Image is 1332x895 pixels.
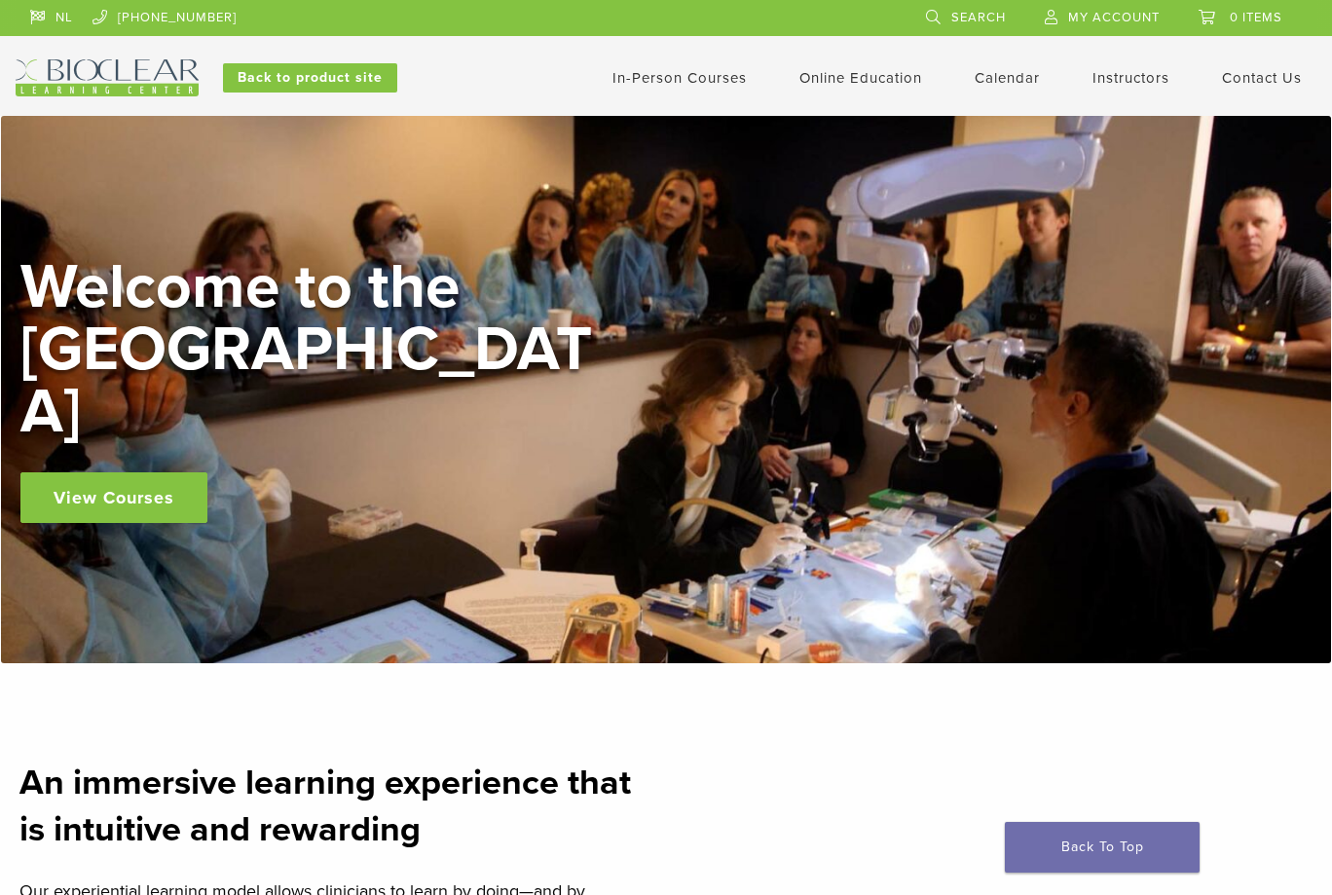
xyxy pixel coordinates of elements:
[16,59,199,96] img: Bioclear
[1222,69,1302,87] a: Contact Us
[951,10,1006,25] span: Search
[19,762,631,850] strong: An immersive learning experience that is intuitive and rewarding
[975,69,1040,87] a: Calendar
[799,69,922,87] a: Online Education
[223,63,397,93] a: Back to product site
[20,256,605,443] h2: Welcome to the [GEOGRAPHIC_DATA]
[1230,10,1282,25] span: 0 items
[1092,69,1169,87] a: Instructors
[612,69,747,87] a: In-Person Courses
[1005,822,1200,873] a: Back To Top
[20,472,207,523] a: View Courses
[1068,10,1160,25] span: My Account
